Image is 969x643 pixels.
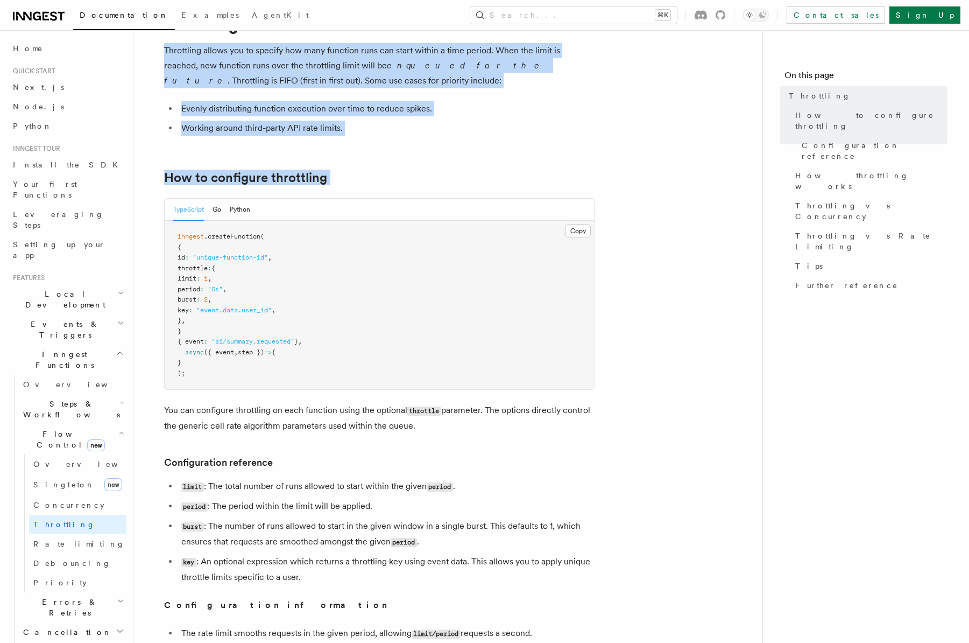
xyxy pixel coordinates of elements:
[193,254,268,261] span: "unique-function-id"
[196,296,200,303] span: :
[9,174,126,205] a: Your first Functions
[178,243,181,251] span: {
[208,264,211,272] span: :
[784,86,947,106] a: Throttling
[208,285,223,293] span: "5s"
[795,280,898,291] span: Further reference
[19,424,126,455] button: Flow Controlnew
[185,348,204,356] span: async
[33,460,144,469] span: Overview
[272,306,275,314] span: ,
[181,558,196,567] code: key
[797,136,947,166] a: Configuration reference
[234,348,238,356] span: ,
[178,327,181,335] span: }
[204,233,260,240] span: .createFunction
[9,284,126,314] button: Local Development
[178,359,181,366] span: }
[178,306,189,314] span: key
[178,264,208,272] span: throttle
[13,210,104,229] span: Leveraging Steps
[178,233,204,240] span: inngest
[178,338,204,345] span: { event
[655,10,670,20] kbd: ⌘K
[795,200,947,222] span: Throttling vs Concurrency
[9,205,126,235] a: Leveraging Steps
[33,578,87,587] span: Priority
[185,254,189,261] span: :
[33,540,125,548] span: Rate limiting
[252,11,309,19] span: AgentKit
[13,160,124,169] span: Install the SDK
[178,296,196,303] span: burst
[791,276,947,295] a: Further reference
[795,230,947,252] span: Throttling vs Rate Limiting
[9,144,60,153] span: Inngest tour
[391,538,417,547] code: period
[164,403,595,434] p: You can configure throttling on each function using the optional parameter. The options directly ...
[470,6,677,24] button: Search...⌘K
[789,90,851,101] span: Throttling
[245,3,315,29] a: AgentKit
[795,110,947,131] span: How to configure throttling
[223,285,227,293] span: ,
[889,6,960,24] a: Sign Up
[9,67,55,75] span: Quick start
[208,275,211,282] span: ,
[164,43,595,88] p: Throttling allows you to specify how many function runs can start within a time period. When the ...
[29,455,126,474] a: Overview
[178,254,185,261] span: id
[427,483,453,492] code: period
[178,499,595,514] li: : The period within the limit will be applied.
[204,338,208,345] span: :
[178,626,595,641] li: The rate limit smooths requests in the given period, allowing requests a second.
[264,348,272,356] span: =>
[802,140,947,162] span: Configuration reference
[178,554,595,585] li: : An optional expression which returns a throttling key using event data. This allows you to appl...
[230,199,250,221] button: Python
[791,106,947,136] a: How to configure throttling
[29,474,126,495] a: Singletonnew
[9,319,117,340] span: Events & Triggers
[33,501,104,509] span: Concurrency
[19,375,126,394] a: Overview
[795,170,947,192] span: How throttling works
[181,502,208,512] code: period
[175,3,245,29] a: Examples
[178,369,185,377] span: );
[9,39,126,58] a: Home
[213,199,221,221] button: Go
[238,348,264,356] span: step })
[19,597,117,618] span: Errors & Retries
[565,224,591,238] button: Copy
[178,101,595,116] li: Evenly distributing function execution over time to reduce spikes.
[787,6,885,24] a: Contact sales
[29,534,126,554] a: Rate limiting
[29,515,126,534] a: Throttling
[19,429,118,450] span: Flow Control
[204,296,208,303] span: 2
[178,275,196,282] span: limit
[29,495,126,515] a: Concurrency
[298,338,302,345] span: ,
[104,478,122,491] span: new
[196,306,272,314] span: "event.data.user_id"
[164,170,327,185] a: How to configure throttling
[791,226,947,256] a: Throttling vs Rate Limiting
[178,519,595,550] li: : The number of runs allowed to start in the given window in a single burst. This defaults to 1, ...
[178,479,595,494] li: : The total number of runs allowed to start within the given .
[9,345,126,375] button: Inngest Functions
[204,348,234,356] span: ({ event
[178,317,181,324] span: }
[9,78,126,97] a: Next.js
[13,240,105,260] span: Setting up your app
[791,166,947,196] a: How throttling works
[19,394,126,424] button: Steps & Workflows
[784,69,947,86] h4: On this page
[33,520,95,529] span: Throttling
[13,122,52,130] span: Python
[19,455,126,592] div: Flow Controlnew
[19,399,120,420] span: Steps & Workflows
[29,554,126,573] a: Debouncing
[80,11,168,19] span: Documentation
